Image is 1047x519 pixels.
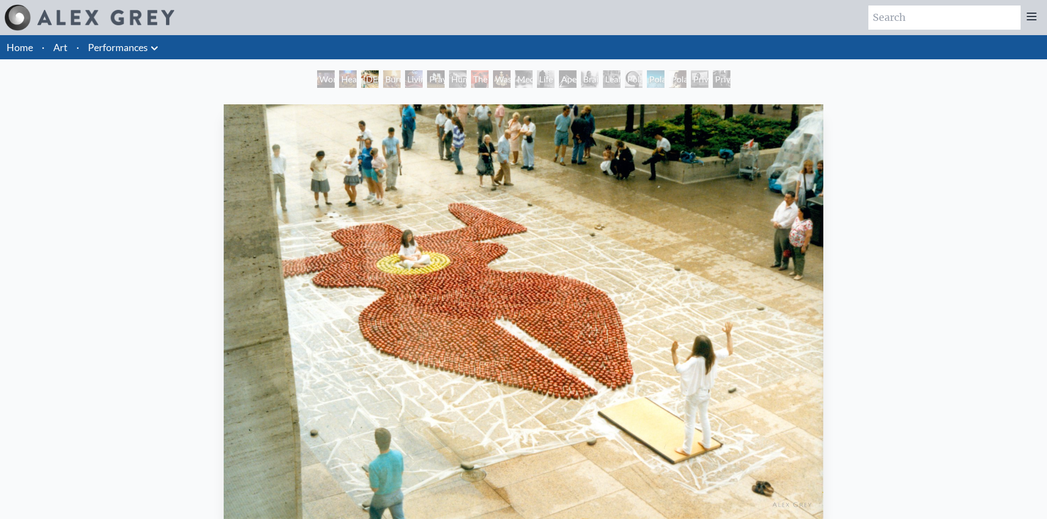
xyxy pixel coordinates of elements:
[339,70,357,88] div: Heart Net
[361,70,379,88] div: [DEMOGRAPHIC_DATA]
[72,35,84,59] li: ·
[7,41,33,53] a: Home
[537,70,555,88] div: Life Energy
[317,70,335,88] div: World Spirit
[88,40,148,55] a: Performances
[868,5,1021,30] input: Search
[427,70,445,88] div: Prayer Wheel
[603,70,621,88] div: Leaflets
[625,70,642,88] div: Polar Unity
[383,70,401,88] div: Burnt Offering
[691,70,708,88] div: Private Billboard
[647,70,664,88] div: Polar Wandering
[713,70,730,88] div: Private Subway
[471,70,489,88] div: The Beast
[405,70,423,88] div: Living Cross
[493,70,511,88] div: Wasteland
[449,70,467,88] div: Human Race
[37,35,49,59] li: ·
[559,70,577,88] div: Apex
[669,70,686,88] div: Polarity Works
[581,70,599,88] div: Brain Sack
[515,70,533,88] div: Meditations on Mortality
[53,40,68,55] a: Art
